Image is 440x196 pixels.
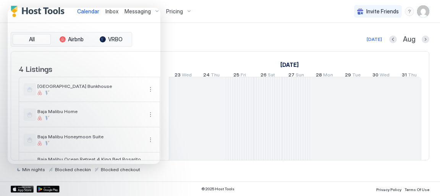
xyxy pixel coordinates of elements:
span: Blocked checkin [55,167,91,172]
span: Sat [268,72,275,80]
span: © 2025 Host Tools [201,186,235,191]
span: Blocked checkout [101,167,140,172]
span: 26 [260,72,267,80]
span: Invite Friends [366,8,399,15]
div: User profile [417,5,429,18]
span: 27 [288,72,294,80]
a: July 26, 2025 [259,70,277,81]
button: Previous month [389,36,397,43]
span: 25 [233,72,239,80]
a: July 27, 2025 [286,70,306,81]
span: 23 [175,72,181,80]
span: Sun [296,72,304,80]
span: Privacy Policy [376,187,401,192]
span: 24 [203,72,210,80]
div: [DATE] [367,36,382,43]
button: Next month [422,36,429,43]
iframe: Intercom live chat [8,170,26,188]
span: Pricing [166,8,183,15]
button: [DATE] [366,35,383,44]
span: Terms Of Use [404,187,429,192]
span: Wed [380,72,390,80]
a: July 30, 2025 [370,70,391,81]
span: Thu [408,72,417,80]
a: July 24, 2025 [201,70,222,81]
a: July 23, 2025 [173,70,194,81]
a: July 31, 2025 [400,70,419,81]
a: Google Play Store [37,186,60,193]
span: 30 [372,72,379,80]
div: menu [405,7,414,16]
span: Aug [403,35,416,44]
a: July 29, 2025 [343,70,362,81]
span: Tue [352,72,361,80]
a: July 23, 2025 [278,59,301,70]
span: 29 [345,72,351,80]
span: Min nights [22,167,45,172]
iframe: Intercom live chat [8,8,160,164]
span: Fri [241,72,246,80]
span: 31 [402,72,407,80]
a: July 25, 2025 [231,70,248,81]
a: July 28, 2025 [314,70,335,81]
span: Wed [182,72,192,80]
span: 28 [316,72,322,80]
a: App Store [11,186,34,193]
a: Host Tools Logo [11,6,68,17]
a: Privacy Policy [376,185,401,193]
a: Terms Of Use [404,185,429,193]
a: Inbox [105,7,118,15]
span: Mon [323,72,333,80]
a: Calendar [77,7,99,15]
span: Thu [211,72,220,80]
